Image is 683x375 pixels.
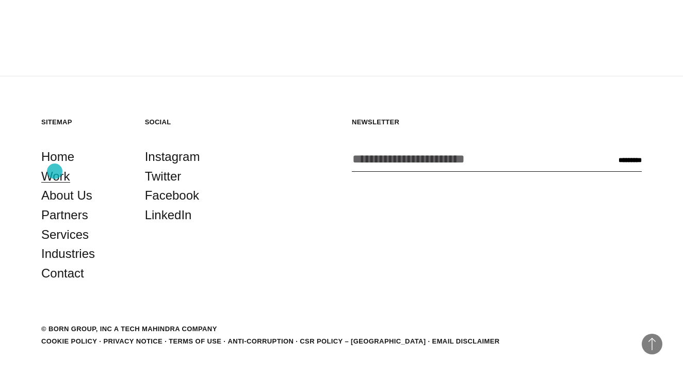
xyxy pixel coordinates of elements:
[145,147,200,167] a: Instagram
[432,337,500,345] a: Email Disclaimer
[41,167,70,186] a: Work
[300,337,426,345] a: CSR POLICY – [GEOGRAPHIC_DATA]
[145,118,228,126] h5: Social
[352,118,642,126] h5: Newsletter
[41,225,89,244] a: Services
[41,147,74,167] a: Home
[642,334,662,354] button: Back to Top
[145,186,199,205] a: Facebook
[41,337,97,345] a: Cookie Policy
[145,205,192,225] a: LinkedIn
[41,205,88,225] a: Partners
[41,186,92,205] a: About Us
[41,244,95,264] a: Industries
[145,167,182,186] a: Twitter
[41,324,217,334] div: © BORN GROUP, INC A Tech Mahindra Company
[41,118,124,126] h5: Sitemap
[41,264,84,283] a: Contact
[103,337,162,345] a: Privacy Notice
[169,337,221,345] a: Terms of Use
[227,337,294,345] a: Anti-Corruption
